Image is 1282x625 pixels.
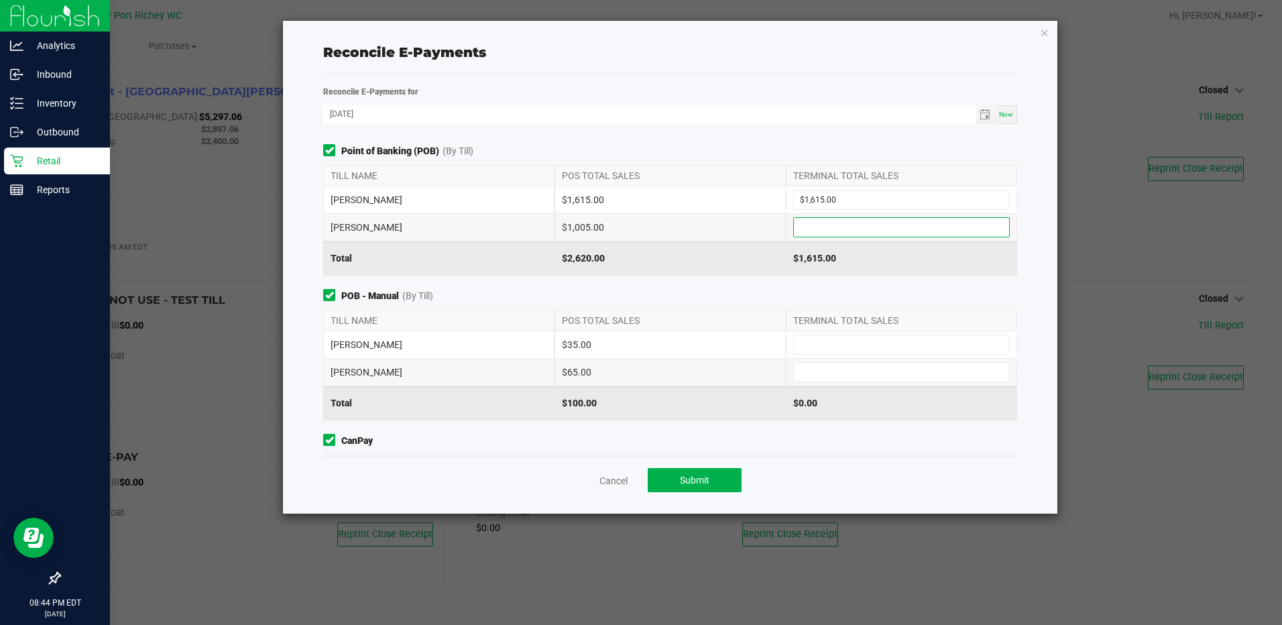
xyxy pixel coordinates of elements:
[555,310,786,331] div: POS TOTAL SALES
[6,609,104,619] p: [DATE]
[323,241,555,275] div: Total
[341,434,373,448] strong: CanPay
[786,310,1017,331] div: TERMINAL TOTAL SALES
[10,154,23,168] inline-svg: Retail
[323,310,555,331] div: TILL NAME
[323,331,555,358] div: [PERSON_NAME]
[323,144,341,158] form-toggle: Include in reconciliation
[541,455,650,496] div: $745.80
[323,42,1016,62] div: Reconcile E-Payments
[23,153,104,169] p: Retail
[23,182,104,198] p: Reports
[323,434,341,448] form-toggle: Include in reconciliation
[323,359,555,386] div: [PERSON_NAME]
[10,183,23,196] inline-svg: Reports
[6,597,104,609] p: 08:44 PM EDT
[23,95,104,111] p: Inventory
[23,38,104,54] p: Analytics
[999,111,1013,118] span: Now
[555,166,786,186] div: POS TOTAL SALES
[341,144,439,158] strong: Point of Banking (POB)
[443,144,473,158] span: (By Till)
[555,214,786,241] div: $1,005.00
[10,97,23,110] inline-svg: Inventory
[555,386,786,420] div: $100.00
[323,386,555,420] div: Total
[10,68,23,81] inline-svg: Inbound
[10,125,23,139] inline-svg: Outbound
[10,39,23,52] inline-svg: Analytics
[323,289,341,303] form-toggle: Include in reconciliation
[323,186,555,213] div: [PERSON_NAME]
[786,166,1017,186] div: TERMINAL TOTAL SALES
[555,241,786,275] div: $2,620.00
[680,475,709,486] span: Submit
[323,166,555,186] div: TILL NAME
[341,289,399,303] strong: POB - Manual
[648,468,742,492] button: Submit
[23,66,104,82] p: Inbound
[402,289,433,303] span: (By Till)
[786,386,1017,420] div: $0.00
[13,518,54,558] iframe: Resource center
[323,214,555,241] div: [PERSON_NAME]
[323,87,418,97] strong: Reconcile E-Payments for
[599,474,628,488] a: Cancel
[23,124,104,140] p: Outbound
[555,186,786,213] div: $1,615.00
[555,331,786,358] div: $35.00
[555,359,786,386] div: $65.00
[976,105,996,124] span: Toggle calendar
[323,105,976,122] input: Date
[786,241,1017,275] div: $1,615.00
